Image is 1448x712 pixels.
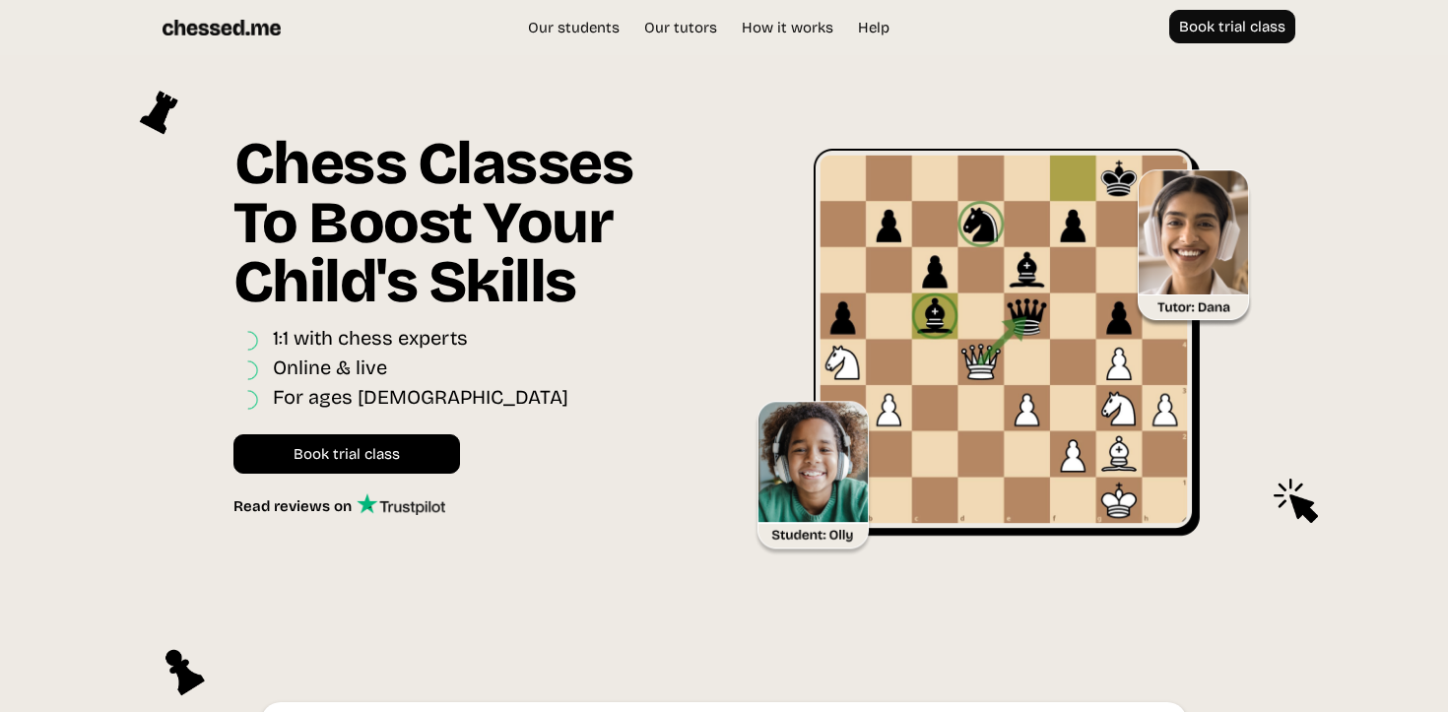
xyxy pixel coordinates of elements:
h1: Chess Classes To Boost Your Child's Skills [233,134,694,326]
div: Online & live [273,356,387,384]
a: Our tutors [634,18,727,37]
div: For ages [DEMOGRAPHIC_DATA] [273,385,568,414]
div: 1:1 with chess experts [273,326,468,355]
a: How it works [732,18,843,37]
a: Book trial class [1169,10,1295,43]
a: Book trial class [233,434,460,474]
div: Read reviews on [233,497,357,515]
a: Help [848,18,899,37]
a: Read reviews on [233,493,445,515]
a: Our students [518,18,629,37]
